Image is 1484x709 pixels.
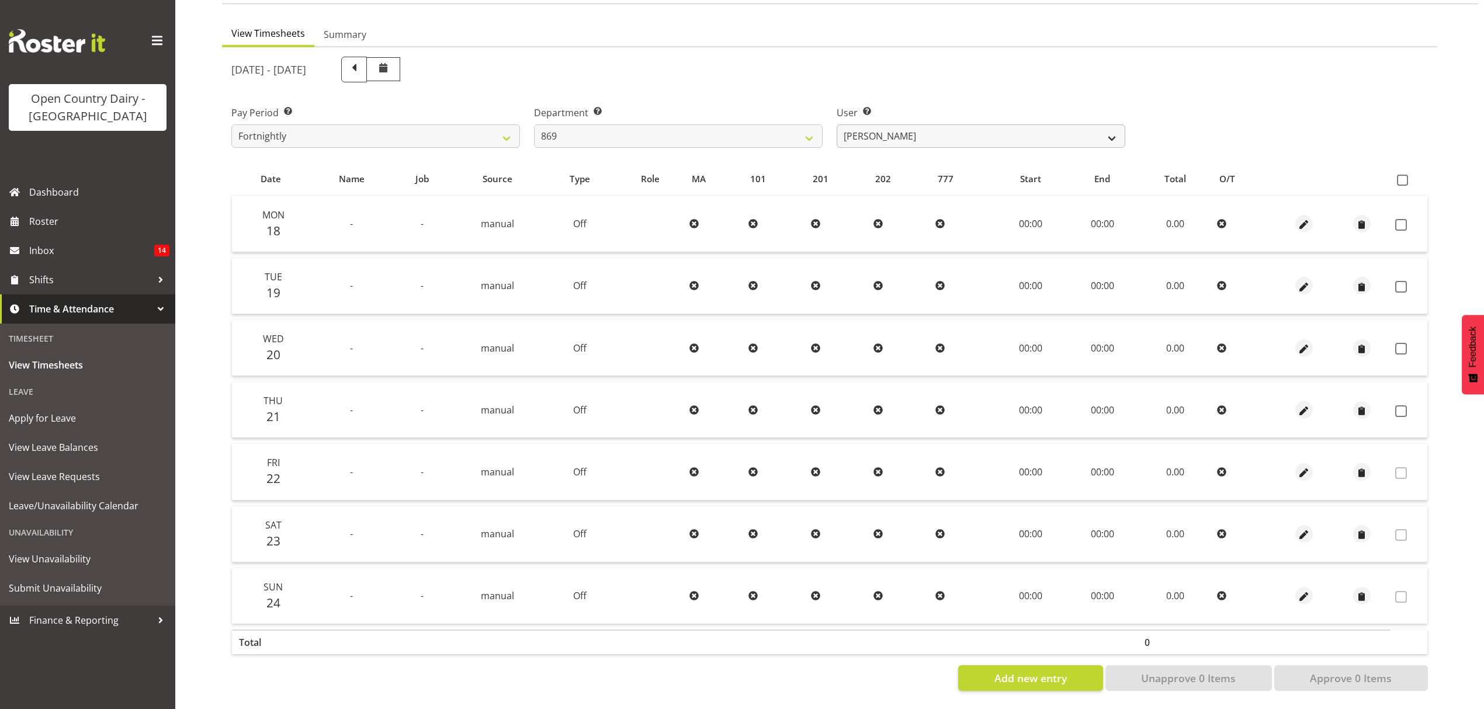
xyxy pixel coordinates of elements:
a: Submit Unavailability [3,574,172,603]
span: View Timesheets [9,356,167,374]
span: Approve 0 Items [1310,670,1392,686]
td: 00:00 [993,382,1067,438]
td: Off [543,320,616,376]
label: Department [534,106,823,120]
td: 00:00 [993,568,1067,624]
span: - [350,279,353,292]
label: User [837,106,1125,120]
span: manual [481,279,514,292]
span: 101 [750,172,766,186]
td: Off [543,382,616,438]
span: 201 [813,172,828,186]
span: Roster [29,213,169,230]
td: 00:00 [993,320,1067,376]
td: Off [543,568,616,624]
span: Wed [263,332,284,345]
span: Tue [265,270,282,283]
td: 0.00 [1138,444,1212,500]
a: View Leave Balances [3,433,172,462]
span: 23 [266,533,280,549]
span: 24 [266,595,280,611]
td: 00:00 [993,196,1067,252]
span: Feedback [1468,326,1478,367]
label: Pay Period [231,106,520,120]
span: Sun [263,581,283,593]
td: 00:00 [1067,258,1138,314]
td: Off [543,444,616,500]
span: - [421,217,424,230]
div: Open Country Dairy - [GEOGRAPHIC_DATA] [20,90,155,125]
td: Off [543,258,616,314]
a: Leave/Unavailability Calendar [3,491,172,520]
span: - [350,527,353,540]
td: 00:00 [1067,506,1138,562]
td: Off [543,506,616,562]
td: 0.00 [1138,258,1212,314]
span: Dashboard [29,183,169,201]
div: Unavailability [3,520,172,544]
td: 00:00 [993,444,1067,500]
span: Add new entry [994,670,1067,686]
span: Finance & Reporting [29,611,152,629]
span: - [350,342,353,354]
div: Leave [3,380,172,404]
div: Timesheet [3,326,172,350]
span: Mon [262,208,285,221]
td: 00:00 [1067,568,1138,624]
span: Start [1020,172,1041,186]
span: End [1094,172,1110,186]
span: Thu [263,394,283,407]
span: manual [481,342,514,354]
td: 00:00 [993,506,1067,562]
a: View Unavailability [3,544,172,574]
span: View Unavailability [9,550,167,568]
td: 00:00 [1067,320,1138,376]
span: - [350,465,353,478]
span: Leave/Unavailability Calendar [9,497,167,515]
span: Time & Attendance [29,300,152,318]
span: Name [339,172,365,186]
td: 0.00 [1138,506,1212,562]
span: O/T [1219,172,1235,186]
td: 00:00 [1067,444,1138,500]
span: Unapprove 0 Items [1141,670,1236,686]
td: 0.00 [1138,568,1212,624]
button: Add new entry [958,665,1102,691]
span: - [350,217,353,230]
img: Rosterit website logo [9,29,105,53]
button: Approve 0 Items [1274,665,1428,691]
td: 0.00 [1138,320,1212,376]
span: Total [1164,172,1186,186]
th: Total [232,630,310,654]
span: 202 [875,172,891,186]
a: View Leave Requests [3,462,172,491]
span: - [421,589,424,602]
span: 19 [266,284,280,301]
span: Apply for Leave [9,409,167,427]
span: manual [481,589,514,602]
button: Feedback - Show survey [1462,315,1484,394]
span: Submit Unavailability [9,579,167,597]
span: - [421,465,424,478]
td: 0.00 [1138,196,1212,252]
span: View Leave Balances [9,439,167,456]
span: Shifts [29,271,152,289]
span: 18 [266,223,280,239]
span: View Timesheets [231,26,305,40]
span: manual [481,527,514,540]
span: 777 [938,172,953,186]
a: View Timesheets [3,350,172,380]
th: 0 [1138,630,1212,654]
span: Date [261,172,281,186]
span: View Leave Requests [9,468,167,485]
span: manual [481,217,514,230]
td: 00:00 [993,258,1067,314]
span: - [421,404,424,416]
td: Off [543,196,616,252]
span: - [421,342,424,354]
h5: [DATE] - [DATE] [231,63,306,76]
span: MA [692,172,706,186]
span: - [350,589,353,602]
span: manual [481,404,514,416]
span: Job [415,172,429,186]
